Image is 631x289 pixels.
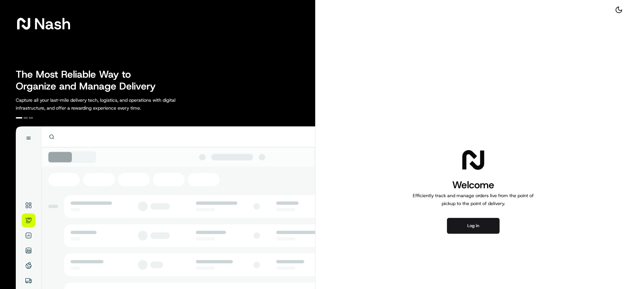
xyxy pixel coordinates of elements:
[410,192,536,207] p: Efficiently track and manage orders live from the point of pickup to the point of delivery.
[16,96,205,112] p: Capture all your last-mile delivery tech, logistics, and operations with digital infrastructure, ...
[410,178,536,192] h1: Welcome
[447,218,500,234] button: Log in
[16,68,163,92] h2: The Most Reliable Way to Organize and Manage Delivery
[34,17,71,30] span: Nash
